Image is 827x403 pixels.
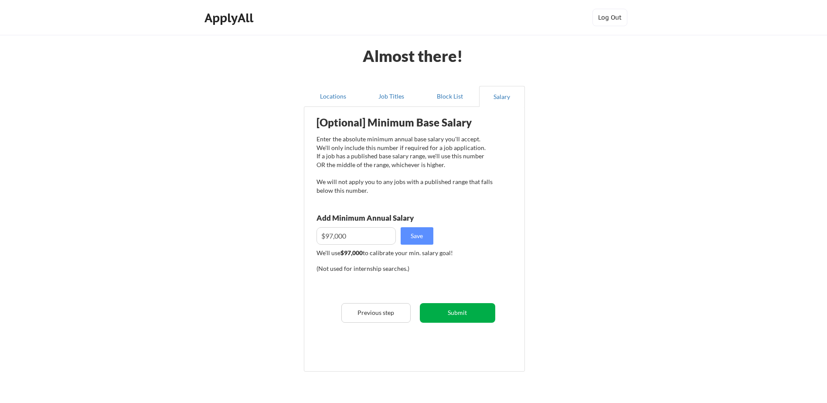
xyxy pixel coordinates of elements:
button: Block List [421,86,479,107]
div: Enter the absolute minimum annual base salary you'll accept. We'll only include this number if re... [317,135,493,195]
button: Previous step [341,303,411,323]
button: Submit [420,303,495,323]
button: Job Titles [362,86,421,107]
button: Salary [479,86,525,107]
div: Add Minimum Annual Salary [317,214,453,222]
button: Locations [304,86,362,107]
button: Log Out [592,9,627,26]
strong: $97,000 [340,249,363,256]
div: [Optional] Minimum Base Salary [317,117,493,128]
button: Save [401,227,433,245]
input: E.g. $100,000 [317,227,396,245]
div: Almost there! [352,48,474,64]
div: We'll use to calibrate your min. salary goal! [317,249,493,257]
div: ApplyAll [204,10,256,25]
div: (Not used for internship searches.) [317,264,435,273]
